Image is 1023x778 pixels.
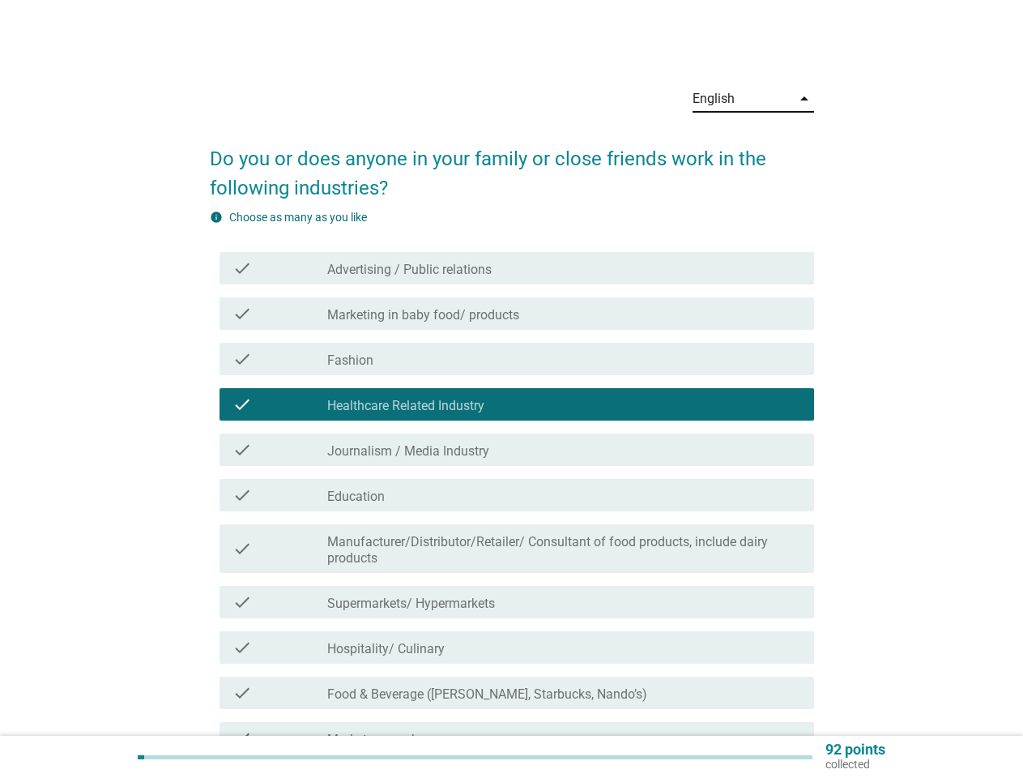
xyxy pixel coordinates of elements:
label: Supermarkets/ Hypermarkets [327,596,495,612]
i: check [232,304,252,323]
i: check [232,485,252,505]
i: check [232,349,252,369]
label: Food & Beverage ([PERSON_NAME], Starbucks, Nando’s) [327,686,647,703]
label: Marketing in baby food/ products [327,307,519,323]
label: Manufacturer/Distributor/Retailer/ Consultant of food products, include dairy products [327,534,801,566]
label: Healthcare Related Industry [327,398,484,414]
h2: Do you or does anyone in your family or close friends work in the following industries? [210,128,814,203]
i: arrow_drop_down [795,89,814,109]
i: check [232,683,252,703]
label: Fashion [327,353,373,369]
label: Market research [327,732,419,748]
i: check [232,395,252,414]
label: Hospitality/ Culinary [327,641,445,657]
div: English [693,92,735,106]
i: check [232,592,252,612]
label: Journalism / Media Industry [327,443,489,460]
label: Education [327,489,385,505]
i: check [232,729,252,748]
i: check [232,440,252,460]
p: collected [825,757,885,772]
label: Advertising / Public relations [327,262,492,278]
i: check [232,531,252,566]
p: 92 points [825,742,885,757]
i: check [232,638,252,657]
label: Choose as many as you like [229,211,367,224]
i: info [210,211,223,224]
i: check [232,259,252,278]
